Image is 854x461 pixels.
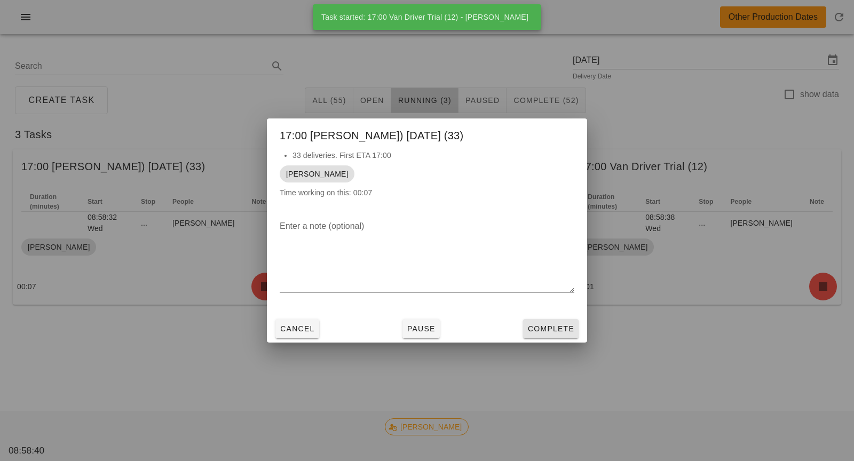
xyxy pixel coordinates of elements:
[407,324,436,333] span: Pause
[280,324,315,333] span: Cancel
[286,165,348,182] span: [PERSON_NAME]
[267,118,587,149] div: 17:00 [PERSON_NAME]) [DATE] (33)
[402,319,440,338] button: Pause
[275,319,319,338] button: Cancel
[313,4,537,30] div: Task started: 17:00 Van Driver Trial (12) - [PERSON_NAME]
[292,149,574,161] li: 33 deliveries. First ETA 17:00
[523,319,579,338] button: Complete
[267,149,587,209] div: Time working on this: 00:07
[527,324,574,333] span: Complete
